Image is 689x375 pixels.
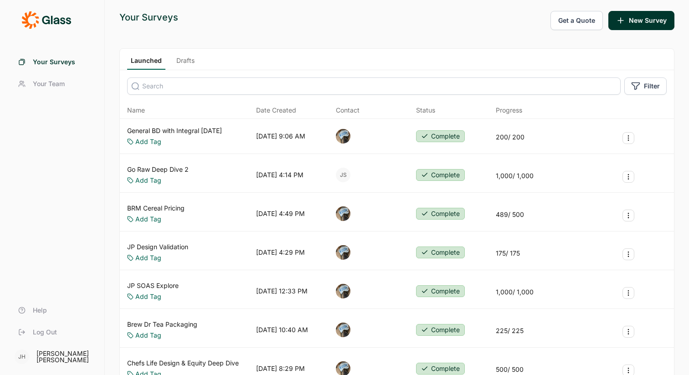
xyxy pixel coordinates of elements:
button: Complete [416,363,465,375]
div: JH [15,349,29,364]
div: [DATE] 4:29 PM [256,248,305,257]
span: Date Created [256,106,296,115]
span: Your Team [33,79,65,88]
span: Your Surveys [33,57,75,67]
a: Chefs Life Design & Equity Deep Dive [127,359,239,368]
img: ocn8z7iqvmiiaveqkfqd.png [336,245,350,260]
button: Survey Actions [622,287,634,299]
div: Your Surveys [119,11,178,24]
div: 1,000 / 1,000 [496,171,534,180]
div: 200 / 200 [496,133,524,142]
button: Complete [416,169,465,181]
img: ocn8z7iqvmiiaveqkfqd.png [336,284,350,298]
button: Complete [416,130,465,142]
button: New Survey [608,11,674,30]
a: Go Raw Deep Dive 2 [127,165,189,174]
a: Add Tag [135,176,161,185]
a: Drafts [173,56,198,70]
div: 175 / 175 [496,249,520,258]
a: Add Tag [135,253,161,262]
a: Launched [127,56,165,70]
button: Survey Actions [622,132,634,144]
div: Progress [496,106,522,115]
div: [DATE] 9:06 AM [256,132,305,141]
div: [DATE] 8:29 PM [256,364,305,373]
button: Complete [416,285,465,297]
button: Survey Actions [622,248,634,260]
a: Add Tag [135,292,161,301]
button: Complete [416,247,465,258]
button: Get a Quote [550,11,603,30]
div: JS [336,168,350,182]
span: Name [127,106,145,115]
div: 225 / 225 [496,326,524,335]
div: 489 / 500 [496,210,524,219]
img: ocn8z7iqvmiiaveqkfqd.png [336,129,350,144]
div: Status [416,106,435,115]
a: BRM Cereal Pricing [127,204,185,213]
a: JP Design Validation [127,242,188,252]
button: Survey Actions [622,210,634,221]
button: Complete [416,208,465,220]
button: Filter [624,77,667,95]
a: Add Tag [135,215,161,224]
a: Brew Dr Tea Packaging [127,320,197,329]
div: [DATE] 10:40 AM [256,325,308,334]
img: ocn8z7iqvmiiaveqkfqd.png [336,206,350,221]
button: Survey Actions [622,171,634,183]
div: 500 / 500 [496,365,524,374]
span: Filter [644,82,660,91]
input: Search [127,77,621,95]
a: General BD with Integral [DATE] [127,126,222,135]
a: Add Tag [135,137,161,146]
button: Complete [416,324,465,336]
div: [PERSON_NAME] [PERSON_NAME] [36,350,93,363]
span: Log Out [33,328,57,337]
div: [DATE] 4:14 PM [256,170,303,180]
span: Help [33,306,47,315]
img: ocn8z7iqvmiiaveqkfqd.png [336,323,350,337]
button: Survey Actions [622,326,634,338]
div: Contact [336,106,360,115]
a: Add Tag [135,331,161,340]
div: [DATE] 12:33 PM [256,287,308,296]
a: JP SOAS Explore [127,281,179,290]
div: 1,000 / 1,000 [496,288,534,297]
div: [DATE] 4:49 PM [256,209,305,218]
